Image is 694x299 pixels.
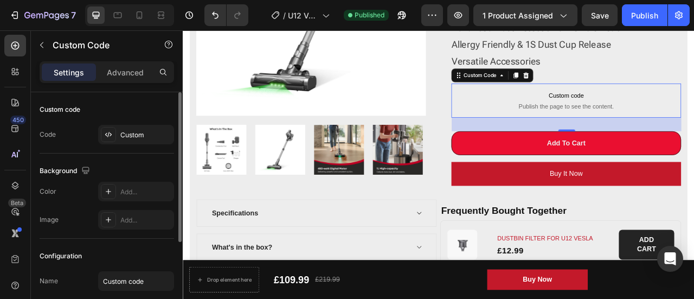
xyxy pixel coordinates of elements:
span: 1 product assigned [483,10,553,21]
div: Add... [120,215,171,225]
a: Dustbin Filter for U12 Vesla [399,257,548,272]
span: Publish the page to see the content. [342,91,634,102]
div: ADD CART [568,261,612,284]
button: Add to cart [342,128,634,158]
div: Add to cart [463,137,512,150]
p: Custom Code [53,39,145,52]
button: Buy it now [342,167,634,198]
div: Open Intercom Messenger [657,246,683,272]
span: Published [355,10,384,20]
span: U12 Vesla [288,10,318,21]
span: Allergy Friendly & 1S Dust Cup Release [342,11,545,24]
div: Undo/Redo [204,4,248,26]
div: Publish [631,10,658,21]
span: Custom code [342,76,634,89]
p: Settings [54,67,84,78]
div: Beta [8,199,26,207]
div: Custom code [40,105,80,114]
button: 7 [4,4,81,26]
div: Color [40,187,56,196]
div: £12.99 [399,272,435,288]
iframe: Design area [183,30,694,299]
div: Name [40,276,58,286]
span: / [283,10,286,21]
div: Code [40,130,56,139]
p: 7 [71,9,76,22]
div: 450 [10,116,26,124]
span: Save [591,11,609,20]
button: 1 product assigned [473,4,577,26]
p: Advanced [107,67,144,78]
p: What's in the box? [37,269,114,282]
span: Versatile Accessories [342,33,455,46]
p: Specifications [37,226,95,239]
div: Configuration [40,251,82,261]
div: Image [40,215,59,225]
div: Custom Code [355,52,401,62]
div: Background [40,164,92,179]
div: Custom [120,130,171,140]
button: Save [582,4,618,26]
div: Buy it now [467,176,509,189]
button: Publish [622,4,667,26]
div: Add... [120,187,171,197]
span: Frequently Bought Together [329,222,488,236]
button: ADD CART [555,253,625,291]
